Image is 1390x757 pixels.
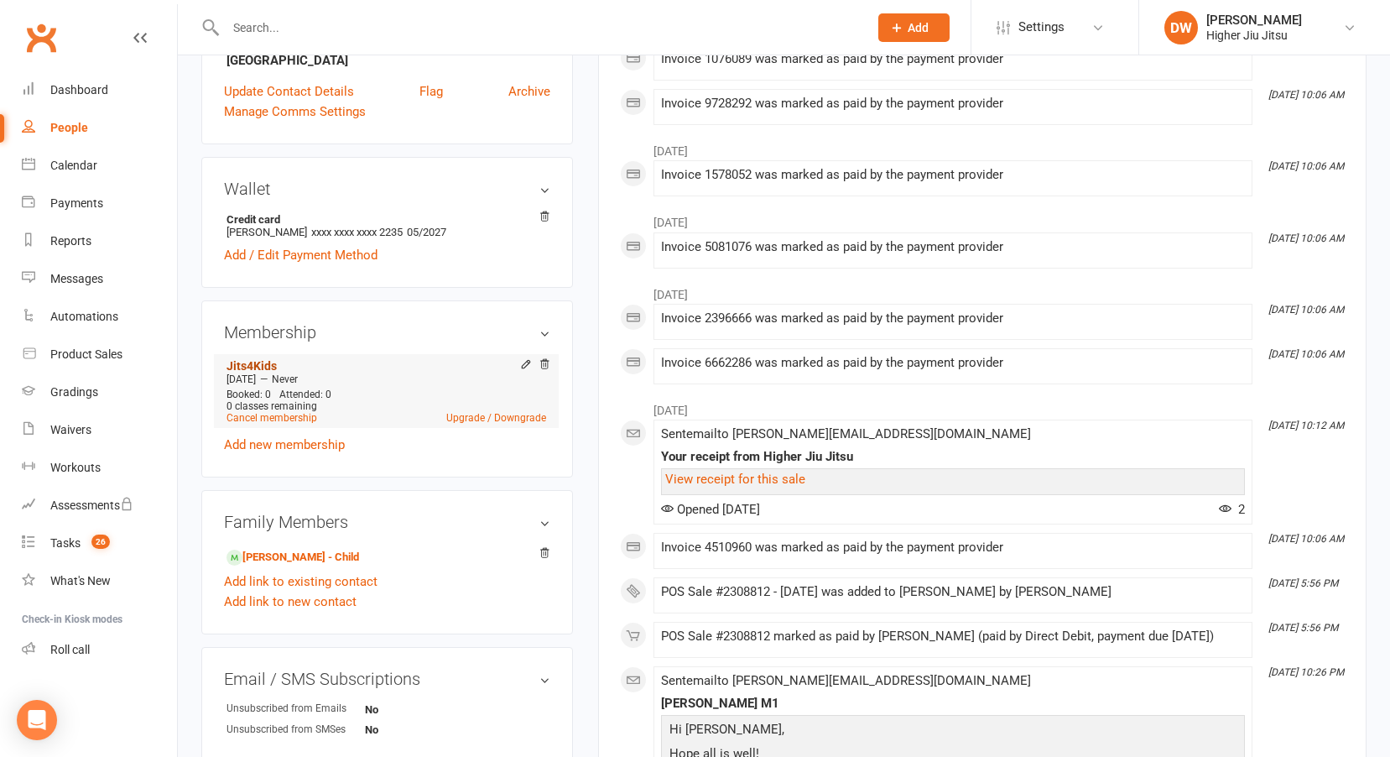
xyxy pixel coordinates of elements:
h3: Family Members [224,513,550,531]
span: Settings [1018,8,1065,46]
i: [DATE] 10:26 PM [1268,666,1344,678]
div: Gradings [50,385,98,399]
a: Tasks 26 [22,525,177,562]
h3: Membership [224,323,550,342]
a: Add new membership [224,437,345,452]
i: [DATE] 10:06 AM [1268,348,1344,360]
span: 0 classes remaining [226,400,317,412]
i: [DATE] 10:06 AM [1268,304,1344,316]
div: Invoice 1578052 was marked as paid by the payment provider [661,168,1245,182]
a: Flag [419,81,443,102]
div: Invoice 2396666 was marked as paid by the payment provider [661,311,1245,326]
div: What's New [50,574,111,587]
a: What's New [22,562,177,600]
i: [DATE] 10:12 AM [1268,420,1344,431]
i: [DATE] 10:06 AM [1268,232,1344,244]
div: Higher Jiu Jitsu [1206,28,1302,43]
li: [DATE] [620,133,1345,160]
i: [DATE] 10:06 AM [1268,89,1344,101]
span: xxxx xxxx xxxx 2235 [311,226,403,238]
a: Add link to existing contact [224,572,377,592]
span: Sent email to [PERSON_NAME][EMAIL_ADDRESS][DOMAIN_NAME] [661,673,1031,688]
span: [DATE] [226,373,256,385]
div: DW [1164,11,1198,44]
i: [DATE] 5:56 PM [1268,577,1338,589]
div: Invoice 4510960 was marked as paid by the payment provider [661,540,1245,555]
strong: No [365,703,461,716]
a: Cancel membership [226,412,317,424]
div: [PERSON_NAME] M1 [661,697,1245,711]
div: Roll call [50,643,90,656]
span: Add [908,21,929,34]
div: Messages [50,272,103,285]
li: [DATE] [620,393,1345,420]
div: — [222,373,550,386]
div: Your receipt from Higher Jiu Jitsu [661,450,1245,464]
span: Never [272,373,298,385]
div: Workouts [50,461,101,474]
div: Calendar [50,159,97,172]
p: Hi [PERSON_NAME], [665,719,1241,744]
div: Invoice 9728292 was marked as paid by the payment provider [661,97,1245,111]
a: Product Sales [22,336,177,373]
div: Tasks [50,536,81,550]
h3: Email / SMS Subscriptions [224,670,550,688]
a: Waivers [22,411,177,449]
span: 2 [1219,502,1245,517]
span: Sent email to [PERSON_NAME][EMAIL_ADDRESS][DOMAIN_NAME] [661,426,1031,441]
span: 26 [91,535,110,549]
span: Attended: 0 [279,389,331,400]
div: [PERSON_NAME] [1206,13,1302,28]
div: Unsubscribed from Emails [226,701,365,717]
a: Calendar [22,147,177,185]
a: Workouts [22,449,177,487]
a: Update Contact Details [224,81,354,102]
a: Messages [22,260,177,298]
a: Manage Comms Settings [224,102,366,122]
strong: Credit card [226,213,542,226]
a: Upgrade / Downgrade [446,412,546,424]
a: Clubworx [20,17,62,59]
span: Opened [DATE] [661,502,760,517]
a: Roll call [22,631,177,669]
a: Reports [22,222,177,260]
div: POS Sale #2308812 - [DATE] was added to [PERSON_NAME] by [PERSON_NAME] [661,585,1245,599]
div: Invoice 5081076 was marked as paid by the payment provider [661,240,1245,254]
i: [DATE] 5:56 PM [1268,622,1338,634]
a: Add / Edit Payment Method [224,245,377,265]
div: Waivers [50,423,91,436]
div: Invoice 1076089 was marked as paid by the payment provider [661,52,1245,66]
a: Gradings [22,373,177,411]
i: [DATE] 10:06 AM [1268,160,1344,172]
a: Payments [22,185,177,222]
div: Open Intercom Messenger [17,700,57,740]
div: Product Sales [50,347,122,361]
li: [DATE] [620,277,1345,304]
div: Payments [50,196,103,210]
a: [PERSON_NAME] - Child [226,549,359,566]
a: Add link to new contact [224,592,357,612]
strong: [GEOGRAPHIC_DATA] [226,53,550,68]
h3: Wallet [224,180,550,198]
div: POS Sale #2308812 marked as paid by [PERSON_NAME] (paid by Direct Debit, payment due [DATE]) [661,629,1245,644]
div: People [50,121,88,134]
li: [DATE] [620,205,1345,232]
div: Assessments [50,499,133,512]
a: Archive [508,81,550,102]
i: [DATE] 10:06 AM [1268,533,1344,545]
div: Invoice 6662286 was marked as paid by the payment provider [661,356,1245,370]
a: Assessments [22,487,177,525]
a: View receipt for this sale [665,472,805,487]
a: Dashboard [22,71,177,109]
span: 05/2027 [407,226,446,238]
button: Add [878,13,950,42]
div: Reports [50,234,91,248]
div: Automations [50,310,118,323]
a: Automations [22,298,177,336]
a: Jits4Kids [226,359,277,373]
li: [PERSON_NAME] [224,211,550,241]
div: Unsubscribed from SMSes [226,722,365,738]
div: Dashboard [50,83,108,97]
strong: No [365,723,461,736]
a: People [22,109,177,147]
